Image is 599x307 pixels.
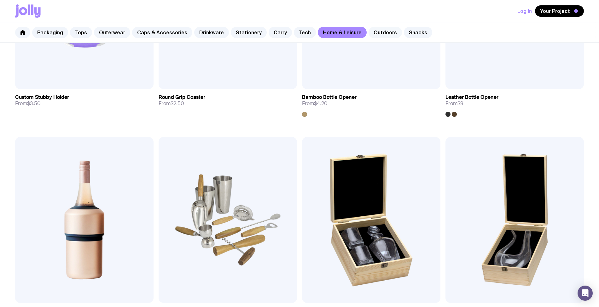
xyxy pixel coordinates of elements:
[369,27,402,38] a: Outdoors
[302,89,440,117] a: Bamboo Bottle OpenerFrom$4.20
[302,100,328,107] span: From
[27,100,41,107] span: $3.50
[159,89,297,112] a: Round Grip CoasterFrom$2.50
[517,5,532,17] button: Log In
[457,100,463,107] span: $9
[15,89,154,112] a: Custom Stubby HolderFrom$3.50
[94,27,130,38] a: Outerwear
[159,100,184,107] span: From
[318,27,367,38] a: Home & Leisure
[32,27,68,38] a: Packaging
[302,94,357,100] h3: Bamboo Bottle Opener
[15,94,69,100] h3: Custom Stubby Holder
[15,100,41,107] span: From
[445,100,463,107] span: From
[578,286,593,301] div: Open Intercom Messenger
[404,27,432,38] a: Snacks
[194,27,229,38] a: Drinkware
[535,5,584,17] button: Your Project
[445,94,498,100] h3: Leather Bottle Opener
[445,89,584,117] a: Leather Bottle OpenerFrom$9
[540,8,570,14] span: Your Project
[171,100,184,107] span: $2.50
[294,27,316,38] a: Tech
[231,27,267,38] a: Stationery
[132,27,192,38] a: Caps & Accessories
[159,94,205,100] h3: Round Grip Coaster
[269,27,292,38] a: Carry
[314,100,328,107] span: $4.20
[70,27,92,38] a: Tops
